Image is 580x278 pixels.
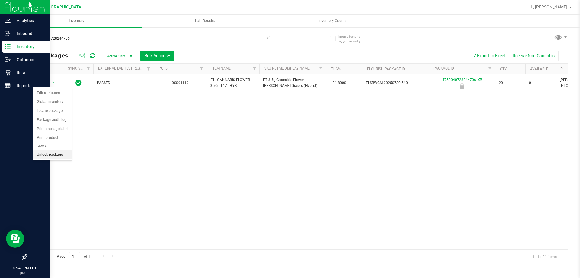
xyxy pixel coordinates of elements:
[210,77,256,89] span: FT - CANNABIS FLOWER - 3.5G - T17 - HYB
[31,52,74,59] span: All Packages
[509,51,559,61] button: Receive Non-Cannabis
[428,83,496,89] div: Newly Received
[52,252,95,261] span: Page of 1
[5,83,11,89] inline-svg: Reports
[367,67,405,71] a: Flourish Package ID
[3,265,47,271] p: 05:49 PM EDT
[33,97,72,106] li: Global inventory
[14,18,142,24] span: Inventory
[83,64,93,74] a: Filter
[75,79,82,87] span: In Sync
[366,80,425,86] span: FLSRWGM-20250730-540
[330,79,349,87] span: 31.8000
[5,57,11,63] inline-svg: Outbound
[442,78,476,82] a: 4750040728244706
[33,89,72,98] li: Edit attributes
[529,5,569,9] span: Hi, [PERSON_NAME]!
[33,106,72,116] li: Locate package
[144,53,170,58] span: Bulk Actions
[3,271,47,275] p: [DATE]
[5,70,11,76] inline-svg: Retail
[159,66,168,70] a: PO ID
[140,51,174,61] button: Bulk Actions
[11,69,47,76] p: Retail
[68,66,91,70] a: Sync Status
[27,34,273,43] input: Search Package ID, Item Name, SKU, Lot or Part Number...
[211,66,231,70] a: Item Name
[250,64,259,74] a: Filter
[269,15,396,27] a: Inventory Counts
[500,67,507,71] a: Qty
[144,64,154,74] a: Filter
[433,66,454,70] a: Package ID
[468,51,509,61] button: Export to Excel
[316,64,326,74] a: Filter
[97,80,150,86] span: PASSED
[172,81,189,85] a: 00001112
[33,133,72,150] li: Print product labels
[485,64,495,74] a: Filter
[142,15,269,27] a: Lab Results
[11,17,47,24] p: Analytics
[528,252,562,261] span: 1 - 1 of 1 items
[530,67,548,71] a: Available
[11,56,47,63] p: Outbound
[50,79,57,87] span: select
[331,67,341,71] a: THC%
[14,15,142,27] a: Inventory
[529,80,552,86] span: 0
[5,31,11,37] inline-svg: Inbound
[11,82,47,89] p: Reports
[33,125,72,134] li: Print package label
[69,252,80,261] input: 1
[98,66,146,70] a: External Lab Test Result
[187,18,224,24] span: Lab Results
[310,18,355,24] span: Inventory Counts
[5,44,11,50] inline-svg: Inventory
[41,5,82,10] span: [GEOGRAPHIC_DATA]
[263,77,322,89] span: FT 3.5g Cannabis Flower [PERSON_NAME] Grapes (Hybrid)
[33,116,72,125] li: Package audit log
[266,34,270,42] span: Clear
[197,64,207,74] a: Filter
[11,30,47,37] p: Inbound
[5,18,11,24] inline-svg: Analytics
[33,150,72,159] li: Unlock package
[338,34,369,43] span: Include items not tagged for facility
[6,230,24,248] iframe: Resource center
[264,66,310,70] a: Sku Retail Display Name
[11,43,47,50] p: Inventory
[499,80,522,86] span: 20
[478,78,482,82] span: Sync from Compliance System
